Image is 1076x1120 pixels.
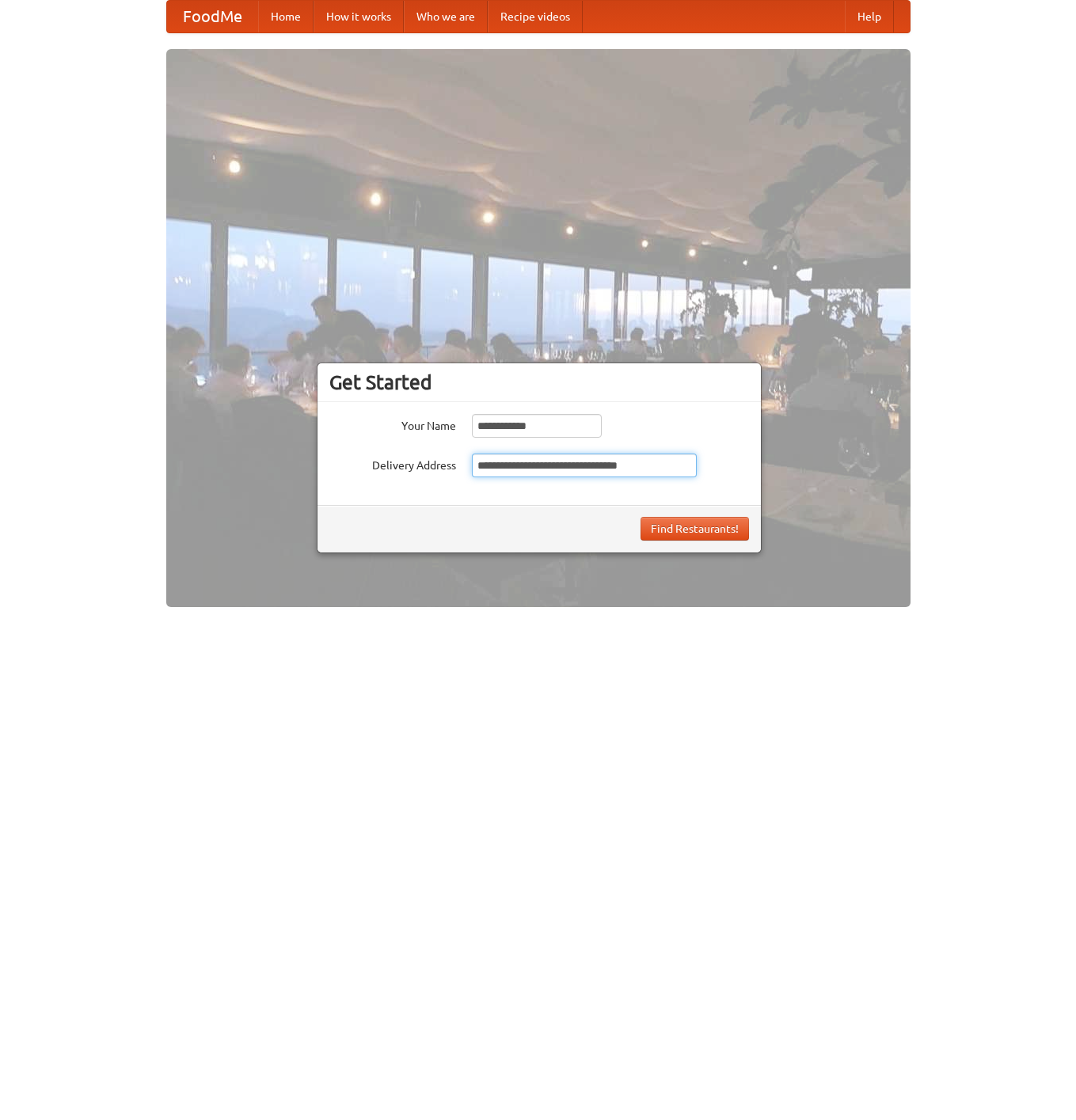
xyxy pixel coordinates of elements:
a: Recipe videos [488,1,583,32]
a: FoodMe [167,1,258,32]
label: Delivery Address [329,454,456,473]
a: Help [845,1,894,32]
label: Your Name [329,414,456,434]
button: Find Restaurants! [641,517,749,541]
h3: Get Started [329,370,749,394]
a: How it works [314,1,404,32]
a: Home [258,1,314,32]
a: Who we are [404,1,488,32]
